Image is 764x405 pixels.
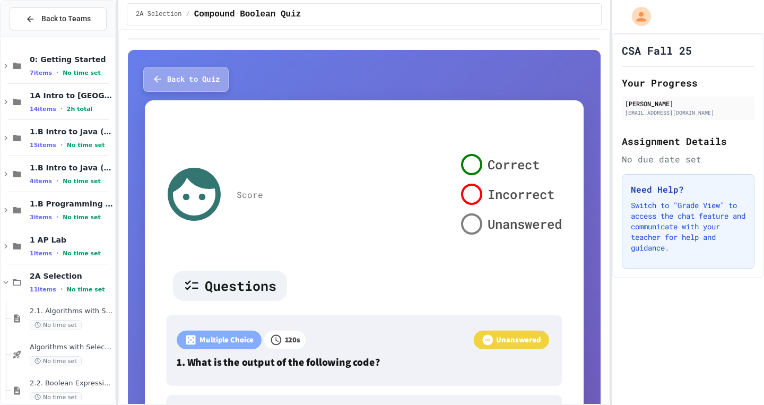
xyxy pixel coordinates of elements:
[631,200,745,253] p: Switch to "Grade View" to access the chat feature and communicate with your teacher for help and ...
[497,334,541,346] p: Unanswered
[631,183,745,196] h3: Need Help?
[30,307,113,316] span: 2.1. Algorithms with Selection and Repetition
[63,214,101,221] span: No time set
[30,392,82,402] span: No time set
[622,153,754,166] div: No due date set
[488,185,554,204] span: Incorrect
[30,142,56,149] span: 15 items
[30,379,113,388] span: 2.2. Boolean Expressions
[30,356,82,366] span: No time set
[56,68,58,77] span: •
[30,286,56,293] span: 11 items
[30,106,56,113] span: 14 items
[30,250,52,257] span: 1 items
[67,106,93,113] span: 2h total
[622,43,692,58] h1: CSA Fall 25
[30,214,52,221] span: 3 items
[30,163,113,173] span: 1.B Intro to Java (Practice)
[63,178,101,185] span: No time set
[30,55,113,64] span: 0: Getting Started
[30,343,113,352] span: Algorithms with Selection and Repetition - Topic 2.1
[30,320,82,330] span: No time set
[237,188,263,200] span: Score
[143,67,229,92] button: Back to Quiz
[63,250,101,257] span: No time set
[10,7,107,30] button: Back to Teams
[285,334,300,346] p: 120 s
[622,75,754,90] h2: Your Progress
[56,249,58,257] span: •
[177,355,551,370] p: 1. What is the output of the following code?
[30,199,113,209] span: 1.B Programming Challenges
[60,141,63,149] span: •
[205,276,276,296] span: Questions
[67,142,105,149] span: No time set
[199,334,254,346] p: Multiple Choice
[488,155,540,174] span: Correct
[625,99,751,108] div: [PERSON_NAME]
[194,8,301,21] span: Compound Boolean Quiz
[41,13,91,24] span: Back to Teams
[30,127,113,136] span: 1.B Intro to Java (Lesson)
[136,10,181,19] span: 2A Selection
[186,10,190,19] span: /
[56,177,58,185] span: •
[63,70,101,76] span: No time set
[60,105,63,113] span: •
[56,213,58,221] span: •
[622,134,754,149] h2: Assignment Details
[30,70,52,76] span: 7 items
[30,271,113,281] span: 2A Selection
[30,235,113,245] span: 1 AP Lab
[625,109,751,117] div: [EMAIL_ADDRESS][DOMAIN_NAME]
[30,178,52,185] span: 4 items
[621,4,654,29] div: My Account
[488,214,562,234] span: Unanswered
[67,286,105,293] span: No time set
[60,285,63,294] span: •
[30,91,113,100] span: 1A Intro to [GEOGRAPHIC_DATA]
